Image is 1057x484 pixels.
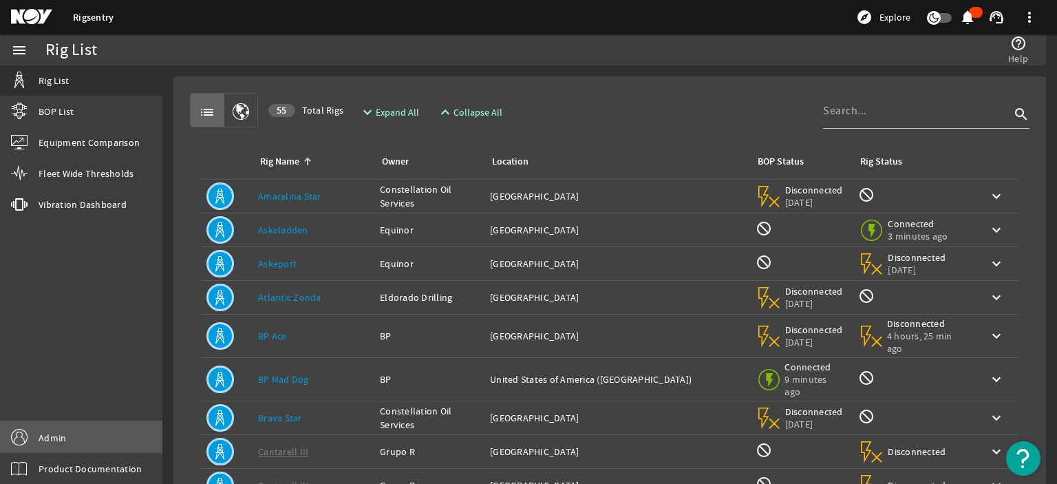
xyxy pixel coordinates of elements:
div: [GEOGRAPHIC_DATA] [490,445,744,459]
mat-icon: expand_less [437,104,448,120]
span: 4 hours, 25 min ago [887,330,966,355]
div: Eldorado Drilling [380,291,479,304]
span: Disconnected [785,324,844,336]
span: Product Documentation [39,462,142,476]
div: Rig Status [860,154,902,169]
span: Disconnected [887,317,966,330]
span: [DATE] [785,418,844,430]
a: Cantarell III [258,445,308,458]
mat-icon: keyboard_arrow_down [988,443,1005,460]
span: [DATE] [785,297,844,310]
mat-icon: keyboard_arrow_down [988,410,1005,426]
div: Location [492,154,528,169]
span: Connected [784,361,844,373]
mat-icon: Rig Monitoring not available for this rig [858,288,875,304]
span: Explore [879,10,910,24]
div: BP [380,329,479,343]
a: BP Mad Dog [258,373,309,386]
div: [GEOGRAPHIC_DATA] [490,223,744,237]
a: BP Ace [258,330,287,342]
div: BOP Status [758,154,804,169]
mat-icon: BOP Monitoring not available for this rig [756,220,772,237]
mat-icon: BOP Monitoring not available for this rig [756,254,772,271]
mat-icon: Rig Monitoring not available for this rig [858,408,875,425]
button: Collapse All [431,100,508,125]
span: Total Rigs [268,103,343,117]
span: Disconnected [888,251,946,264]
mat-icon: keyboard_arrow_down [988,222,1005,238]
mat-icon: list [199,104,215,120]
span: Admin [39,431,66,445]
span: Vibration Dashboard [39,198,127,211]
span: Disconnected [785,406,844,418]
div: Rig List [45,43,97,57]
mat-icon: keyboard_arrow_down [988,188,1005,204]
div: Rig Name [258,154,363,169]
mat-icon: keyboard_arrow_down [988,371,1005,388]
span: [DATE] [785,336,844,348]
span: Disconnected [785,184,844,196]
button: Expand All [354,100,425,125]
mat-icon: keyboard_arrow_down [988,328,1005,344]
div: Constellation Oil Services [380,404,479,432]
span: 3 minutes ago [888,230,948,242]
div: [GEOGRAPHIC_DATA] [490,329,744,343]
div: Owner [380,154,473,169]
a: Brava Star [258,412,302,424]
mat-icon: expand_more [359,104,370,120]
span: Connected [888,218,948,230]
mat-icon: support_agent [988,9,1005,25]
div: [GEOGRAPHIC_DATA] [490,257,744,271]
div: Constellation Oil Services [380,182,479,210]
mat-icon: keyboard_arrow_down [988,289,1005,306]
mat-icon: help_outline [1010,35,1027,52]
a: Atlantic Zonda [258,291,321,304]
mat-icon: Rig Monitoring not available for this rig [858,370,875,386]
mat-icon: menu [11,42,28,59]
a: Rigsentry [73,11,114,24]
span: Equipment Comparison [39,136,140,149]
span: Expand All [376,105,419,119]
input: Search... [823,103,1010,119]
span: [DATE] [888,264,946,276]
div: BP [380,372,479,386]
a: Askeladden [258,224,308,236]
button: Explore [851,6,916,28]
button: more_vert [1013,1,1046,34]
mat-icon: vibration [11,196,28,213]
i: search [1013,106,1029,123]
span: Disconnected [888,445,946,458]
span: Collapse All [453,105,502,119]
span: [DATE] [785,196,844,209]
mat-icon: notifications [959,9,976,25]
div: Grupo R [380,445,479,459]
mat-icon: Rig Monitoring not available for this rig [858,187,875,203]
mat-icon: keyboard_arrow_down [988,255,1005,272]
button: Open Resource Center [1006,441,1040,476]
div: Equinor [380,223,479,237]
div: Owner [382,154,409,169]
div: [GEOGRAPHIC_DATA] [490,291,744,304]
a: Amaralina Star [258,190,321,202]
div: Equinor [380,257,479,271]
div: Rig Name [260,154,299,169]
mat-icon: BOP Monitoring not available for this rig [756,442,772,459]
div: 55 [268,104,295,117]
span: 9 minutes ago [784,373,844,398]
div: Location [490,154,738,169]
span: Fleet Wide Thresholds [39,167,134,180]
mat-icon: explore [856,9,873,25]
span: Rig List [39,74,69,87]
div: [GEOGRAPHIC_DATA] [490,189,744,203]
span: BOP List [39,105,74,118]
span: Disconnected [785,285,844,297]
div: [GEOGRAPHIC_DATA] [490,411,744,425]
span: Help [1008,52,1028,65]
div: United States of America ([GEOGRAPHIC_DATA]) [490,372,744,386]
a: Askepott [258,257,297,270]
